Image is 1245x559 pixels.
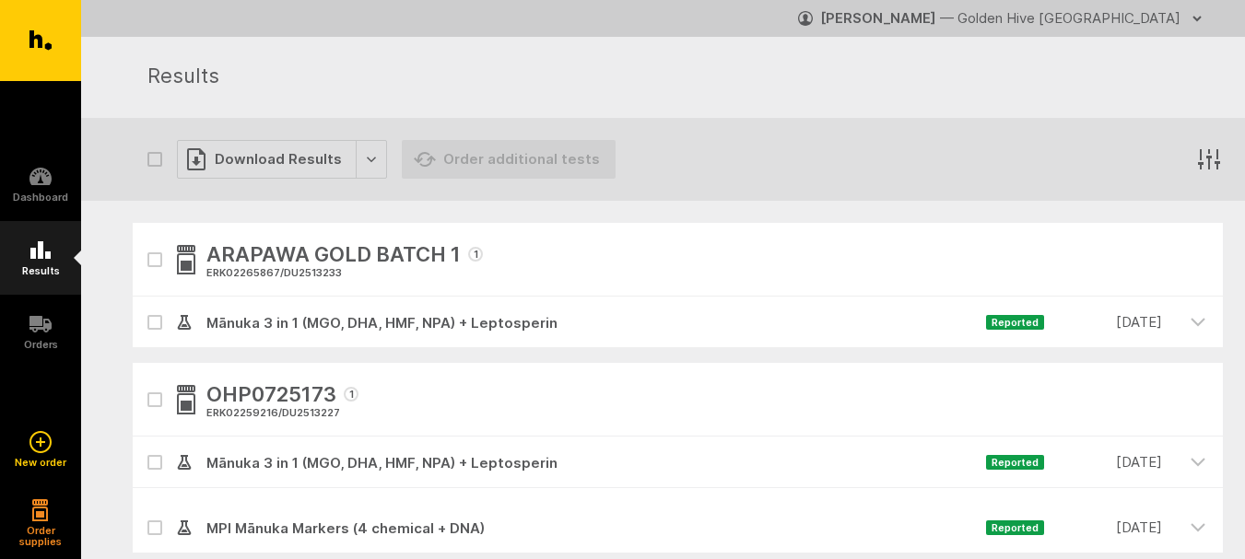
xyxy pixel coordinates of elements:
span: Mānuka 3 in 1 (MGO, DHA, HMF, NPA) + Leptosperin [192,312,986,334]
span: MPI Mānuka Markers (4 chemical + DNA) [192,518,986,540]
span: — Golden Hive [GEOGRAPHIC_DATA] [940,9,1180,27]
div: ERK02265867 / DU2513233 [206,265,483,282]
h1: Results [147,61,1201,94]
button: Download Results [177,140,387,179]
time: [DATE] [1044,517,1162,539]
span: Reported [986,315,1044,330]
h5: New order [15,457,66,468]
span: Mānuka 3 in 1 (MGO, DHA, HMF, NPA) + Leptosperin [192,452,986,474]
span: 1 [344,387,358,402]
span: Reported [986,520,1044,535]
span: 1 [468,247,483,262]
button: [PERSON_NAME] — Golden Hive [GEOGRAPHIC_DATA] [798,4,1208,33]
div: ERK02259216 / DU2513227 [206,405,358,422]
strong: [PERSON_NAME] [820,9,936,27]
time: [DATE] [1044,311,1162,333]
h5: Dashboard [13,192,68,203]
span: Reported [986,455,1044,470]
span: ARAPAWA GOLD BATCH 1 [206,239,461,273]
h5: Order supplies [13,525,68,547]
span: OHP0725173 [206,379,336,413]
h5: Results [22,265,60,276]
time: [DATE] [1044,451,1162,473]
button: Select all [147,152,162,167]
h5: Orders [24,339,58,350]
